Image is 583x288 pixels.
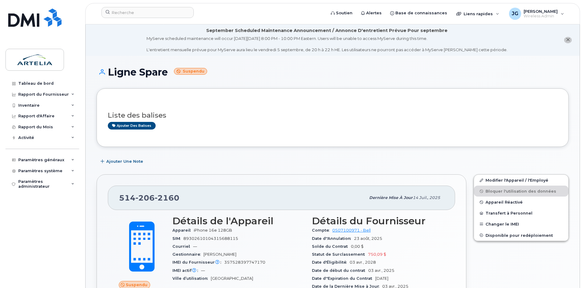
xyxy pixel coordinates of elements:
[312,244,351,249] span: Solde du Contrat
[172,215,305,226] h3: Détails de l'Appareil
[119,193,179,202] span: 514
[312,268,368,273] span: Date de début du contrat
[486,200,523,204] span: Appareil Réactivé
[332,228,371,233] a: 0507100971 - Bell
[474,219,568,229] button: Changer le IMEI
[312,252,368,257] span: Statut de Surclassement
[183,236,238,241] span: 89302610104315688115
[312,276,375,281] span: Date d''Expiration du Contrat
[211,276,253,281] span: [GEOGRAPHIC_DATA]
[486,233,553,237] span: Disponible pour redéploiement
[368,268,394,273] span: 03 avr., 2025
[375,276,388,281] span: [DATE]
[172,244,193,249] span: Courriel
[106,158,143,164] span: Ajouter une Note
[193,244,197,249] span: —
[108,122,156,130] a: Ajouter des balises
[194,228,232,233] span: iPhone 16e 128GB
[206,27,447,34] div: September Scheduled Maintenance Announcement / Annonce D'entretient Prévue Pour septembre
[474,197,568,208] button: Appareil Réactivé
[312,236,354,241] span: Date d''Annulation
[312,228,332,233] span: Compte
[474,186,568,197] button: Bloquer l'utilisation des données
[564,37,572,43] button: close notification
[350,260,376,265] span: 03 avr., 2028
[172,236,183,241] span: SIM
[172,260,224,265] span: IMEI du Fournisseur
[172,228,194,233] span: Appareil
[203,252,236,257] span: [PERSON_NAME]
[108,112,557,119] h3: Liste des balises
[368,252,386,257] span: 750,09 $
[172,268,201,273] span: IMEI actif
[354,236,382,241] span: 23 août, 2025
[97,67,569,77] h1: Ligne Spare
[474,230,568,241] button: Disponible pour redéploiement
[224,260,265,265] span: 357528397747170
[312,260,350,265] span: Date d'Éligibilité
[126,282,147,288] span: Suspendu
[201,268,205,273] span: —
[413,195,440,200] span: 14 juil., 2025
[172,276,211,281] span: Ville d’utilisation
[369,195,413,200] span: Dernière mise à jour
[97,156,148,167] button: Ajouter une Note
[474,175,568,186] a: Modifier l'Appareil / l'Employé
[474,208,568,219] button: Transfert à Personnel
[351,244,364,249] span: 0,00 $
[174,68,207,75] small: Suspendu
[136,193,155,202] span: 206
[312,215,444,226] h3: Détails du Fournisseur
[172,252,203,257] span: Gestionnaire
[147,36,507,53] div: MyServe scheduled maintenance will occur [DATE][DATE] 8:00 PM - 10:00 PM Eastern. Users will be u...
[155,193,179,202] span: 2160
